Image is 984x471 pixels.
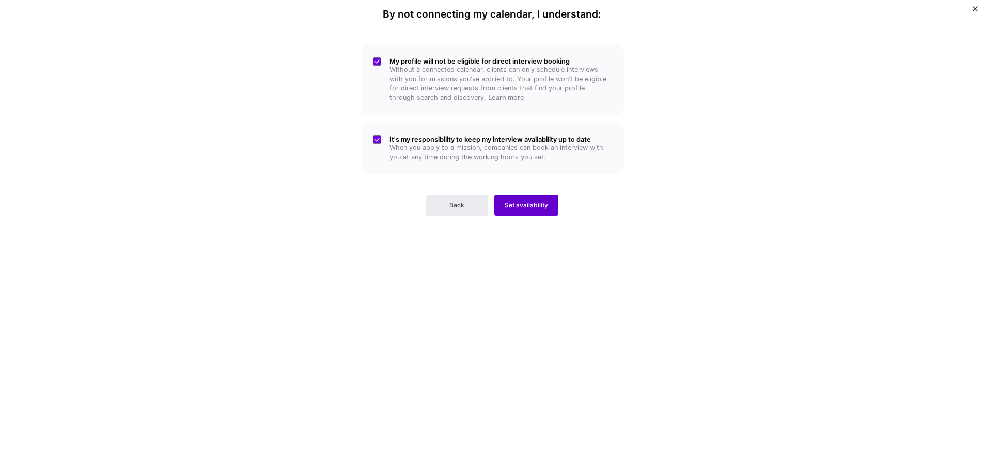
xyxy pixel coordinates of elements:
h5: It's my responsibility to keep my interview availability up to date [389,135,612,143]
h5: My profile will not be eligible for direct interview booking [389,57,612,65]
button: Close [973,6,978,17]
p: When you apply to a mission, companies can book an interview with you at any time during the work... [389,143,612,162]
button: Set availability [494,195,558,216]
button: Back [426,195,488,216]
h4: By not connecting my calendar, I understand: [383,8,601,20]
p: Without a connected calendar, clients can only schedule interviews with you for missions you've a... [389,65,612,102]
span: Back [449,201,464,210]
a: Learn more [488,94,524,101]
span: Set availability [505,201,548,210]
